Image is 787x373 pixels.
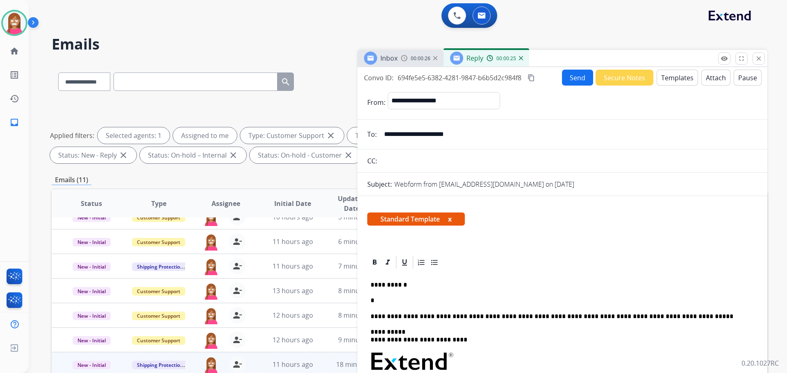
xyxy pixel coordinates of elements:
[52,36,767,52] h2: Emails
[466,54,483,63] span: Reply
[398,73,521,82] span: 694fe5e5-6382-4281-9847-b6b5d2c984f8
[367,212,465,226] span: Standard Template
[132,361,188,369] span: Shipping Protection
[98,127,170,144] div: Selected agents: 1
[274,199,311,208] span: Initial Date
[411,55,430,62] span: 00:00:26
[562,70,593,86] button: Send
[343,150,353,160] mat-icon: close
[212,199,240,208] span: Assignee
[9,94,19,104] mat-icon: history
[367,156,377,166] p: CC:
[203,307,219,324] img: agent-avatar
[336,360,384,369] span: 18 minutes ago
[232,310,242,320] mat-icon: person_remove
[347,127,455,144] div: Type: Shipping Protection
[428,256,441,269] div: Bullet List
[734,70,762,86] button: Pause
[367,129,377,139] p: To:
[338,311,382,320] span: 8 minutes ago
[132,312,185,320] span: Customer Support
[368,256,381,269] div: Bold
[755,55,762,62] mat-icon: close
[9,118,19,127] mat-icon: inbox
[173,127,237,144] div: Assigned to me
[367,179,392,189] p: Subject:
[9,46,19,56] mat-icon: home
[742,358,779,368] p: 0.20.1027RC
[73,262,111,271] span: New - Initial
[273,286,313,295] span: 13 hours ago
[73,336,111,345] span: New - Initial
[203,332,219,349] img: agent-avatar
[382,256,394,269] div: Italic
[203,258,219,275] img: agent-avatar
[738,55,745,62] mat-icon: fullscreen
[367,97,385,107] p: From:
[73,312,111,320] span: New - Initial
[281,77,291,87] mat-icon: search
[657,70,698,86] button: Templates
[273,311,313,320] span: 12 hours ago
[398,256,411,269] div: Underline
[701,70,730,86] button: Attach
[232,286,242,296] mat-icon: person_remove
[232,359,242,369] mat-icon: person_remove
[73,238,111,246] span: New - Initial
[52,175,91,185] p: Emails (11)
[240,127,344,144] div: Type: Customer Support
[273,237,313,246] span: 11 hours ago
[9,70,19,80] mat-icon: list_alt
[338,286,382,295] span: 8 minutes ago
[232,335,242,345] mat-icon: person_remove
[50,147,136,163] div: Status: New - Reply
[721,55,728,62] mat-icon: remove_red_eye
[364,73,393,83] p: Convo ID:
[448,214,452,224] button: x
[203,233,219,251] img: agent-avatar
[326,131,336,140] mat-icon: close
[151,199,166,208] span: Type
[81,199,102,208] span: Status
[380,54,398,63] span: Inbox
[338,237,382,246] span: 6 minutes ago
[496,55,516,62] span: 00:00:25
[415,256,428,269] div: Ordered List
[132,287,185,296] span: Customer Support
[118,150,128,160] mat-icon: close
[50,131,94,140] p: Applied filters:
[232,261,242,271] mat-icon: person_remove
[273,360,313,369] span: 11 hours ago
[228,150,238,160] mat-icon: close
[3,11,26,34] img: avatar
[132,336,185,345] span: Customer Support
[232,237,242,246] mat-icon: person_remove
[132,238,185,246] span: Customer Support
[273,335,313,344] span: 12 hours ago
[394,179,574,189] p: Webform from [EMAIL_ADDRESS][DOMAIN_NAME] on [DATE]
[140,147,246,163] div: Status: On-hold – Internal
[338,262,382,271] span: 7 minutes ago
[250,147,362,163] div: Status: On-hold - Customer
[333,194,371,213] span: Updated Date
[528,74,535,81] mat-icon: content_copy
[273,262,313,271] span: 11 hours ago
[203,283,219,300] img: agent-avatar
[73,361,111,369] span: New - Initial
[73,287,111,296] span: New - Initial
[132,262,188,271] span: Shipping Protection
[596,70,653,86] button: Secure Notes
[338,335,382,344] span: 9 minutes ago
